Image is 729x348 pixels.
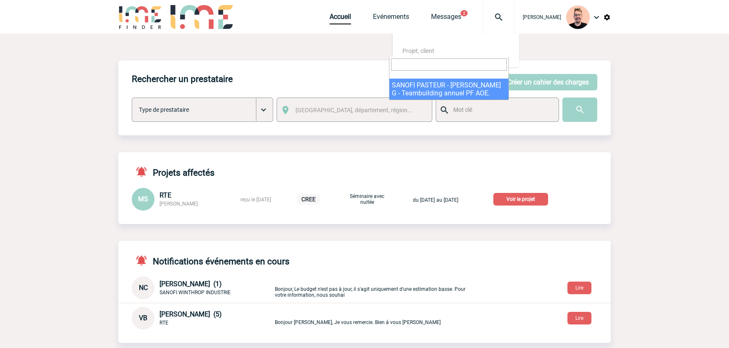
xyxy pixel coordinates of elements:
span: SANOFI WINTHROP INDUSTRIE [160,290,231,295]
button: 2 [460,10,468,16]
h4: Projets affectés [132,166,215,178]
img: IME-Finder [118,5,162,29]
li: SANOFI PASTEUR - [PERSON_NAME] G - Teambuilding annuel PF AOE. [389,79,508,100]
span: Projet, client [402,47,434,54]
h4: Rechercher un prestataire [132,74,233,84]
p: Bonjour, Le budget n'est pas à jour, il s'agit uniquement d'une estimation basse. Pour votre info... [275,278,473,298]
div: Conversation privée : Client - Agence [132,277,273,299]
input: Mot clé [451,104,551,115]
span: RTE [160,320,168,326]
button: Lire [567,312,591,324]
button: Lire [567,282,591,294]
p: Bonjour [PERSON_NAME], Je vous remercie. Bien à vous [PERSON_NAME] [275,311,473,325]
span: [PERSON_NAME] (5) [160,310,222,318]
span: [PERSON_NAME] [523,14,561,20]
span: NC [139,284,148,292]
span: [PERSON_NAME] (1) [160,280,222,288]
p: Voir le projet [493,193,548,206]
img: notifications-active-24-px-r.png [135,254,153,266]
a: Lire [561,283,598,291]
span: au [DATE] [436,197,458,203]
img: 129741-1.png [566,5,590,29]
span: MS [138,195,148,203]
span: RTE [160,191,171,199]
img: notifications-active-24-px-r.png [135,166,153,178]
span: [GEOGRAPHIC_DATA], département, région... [295,107,412,113]
span: du [DATE] [413,197,435,203]
a: Messages [431,13,461,24]
a: Voir le projet [493,195,551,203]
p: Séminaire avec nuitée [346,193,388,205]
a: VB [PERSON_NAME] (5) RTE Bonjour [PERSON_NAME], Je vous remercie. Bien à vous [PERSON_NAME] [132,314,473,322]
h4: Notifications événements en cours [132,254,290,266]
a: Accueil [330,13,351,24]
span: reçu le [DATE] [240,197,271,203]
input: Submit [562,98,597,122]
span: [PERSON_NAME] [160,201,198,207]
a: Evénements [373,13,409,24]
span: VB [139,314,147,322]
a: Lire [561,314,598,322]
a: NC [PERSON_NAME] (1) SANOFI WINTHROP INDUSTRIE Bonjour, Le budget n'est pas à jour, il s'agit uni... [132,283,473,291]
p: CREE [297,194,320,205]
div: Conversation privée : Client - Agence [132,307,273,330]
